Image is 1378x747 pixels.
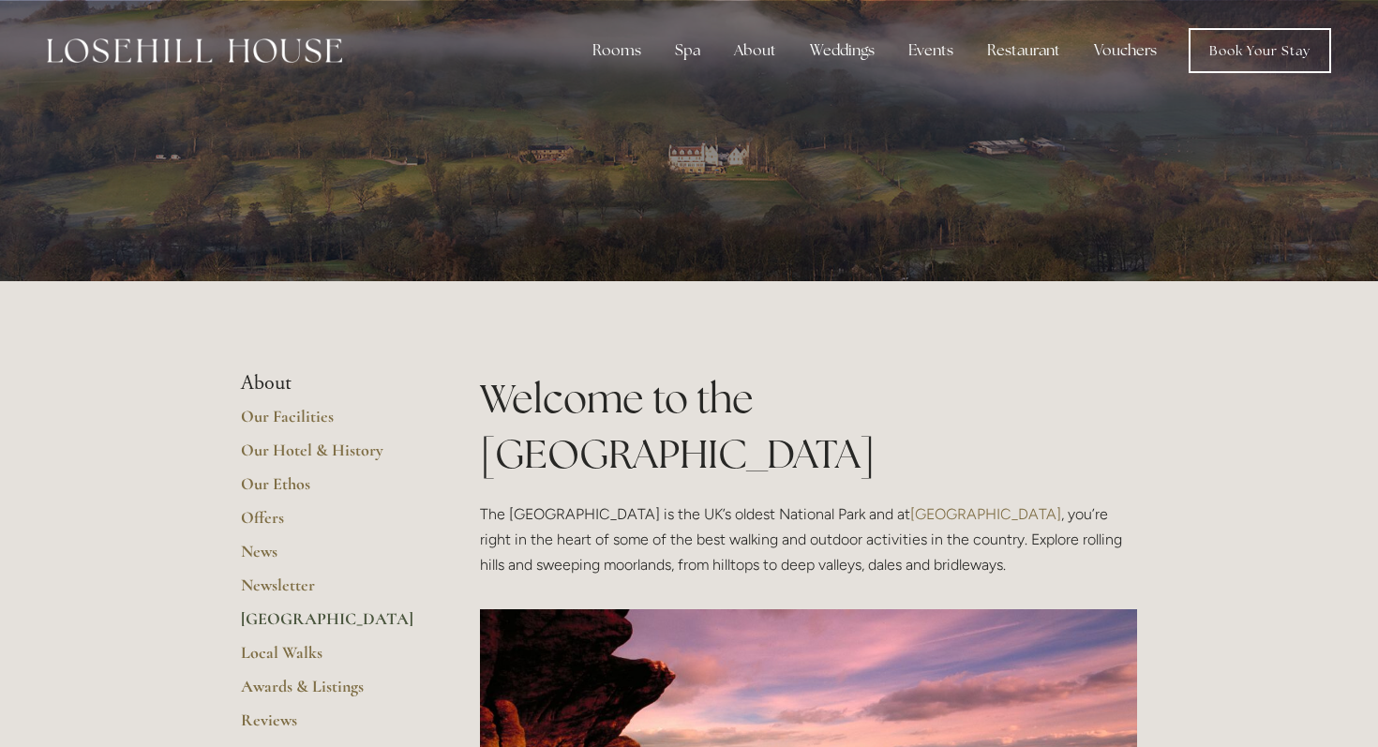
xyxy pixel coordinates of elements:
[241,371,420,396] li: About
[241,507,420,541] a: Offers
[241,710,420,743] a: Reviews
[480,371,1137,482] h1: Welcome to the [GEOGRAPHIC_DATA]
[241,473,420,507] a: Our Ethos
[577,32,656,69] div: Rooms
[719,32,791,69] div: About
[893,32,968,69] div: Events
[241,642,420,676] a: Local Walks
[1079,32,1172,69] a: Vouchers
[241,676,420,710] a: Awards & Listings
[241,406,420,440] a: Our Facilities
[1189,28,1331,73] a: Book Your Stay
[910,505,1061,523] a: [GEOGRAPHIC_DATA]
[972,32,1075,69] div: Restaurant
[241,440,420,473] a: Our Hotel & History
[660,32,715,69] div: Spa
[241,608,420,642] a: [GEOGRAPHIC_DATA]
[480,501,1137,578] p: The [GEOGRAPHIC_DATA] is the UK’s oldest National Park and at , you’re right in the heart of some...
[47,38,342,63] img: Losehill House
[241,575,420,608] a: Newsletter
[241,541,420,575] a: News
[795,32,890,69] div: Weddings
